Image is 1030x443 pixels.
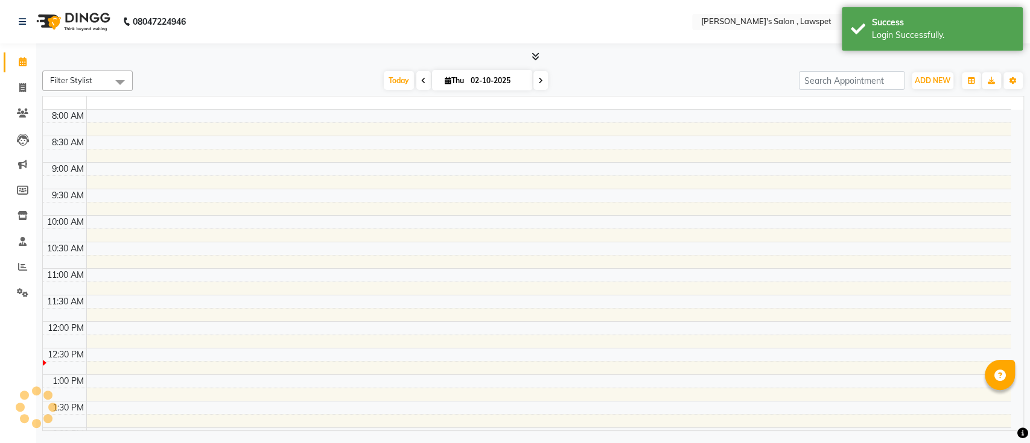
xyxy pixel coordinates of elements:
[49,189,86,202] div: 9:30 AM
[799,71,904,90] input: Search Appointment
[50,75,92,85] span: Filter Stylist
[45,242,86,255] div: 10:30 AM
[31,5,113,39] img: logo
[45,348,86,361] div: 12:30 PM
[442,76,467,85] span: Thu
[45,216,86,228] div: 10:00 AM
[384,71,414,90] span: Today
[912,72,953,89] button: ADD NEW
[467,72,527,90] input: 2025-10-02
[872,16,1014,29] div: Success
[50,401,86,414] div: 1:30 PM
[133,5,186,39] b: 08047224946
[49,163,86,175] div: 9:00 AM
[872,29,1014,42] div: Login Successfully.
[45,269,86,281] div: 11:00 AM
[50,375,86,388] div: 1:00 PM
[49,110,86,122] div: 8:00 AM
[45,295,86,308] div: 11:30 AM
[50,428,86,441] div: 2:00 PM
[45,322,86,335] div: 12:00 PM
[915,76,950,85] span: ADD NEW
[49,136,86,149] div: 8:30 AM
